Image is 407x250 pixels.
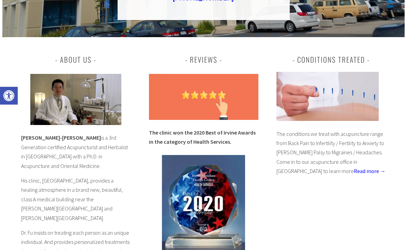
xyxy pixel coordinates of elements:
[21,134,101,141] b: [PERSON_NAME]-[PERSON_NAME]
[149,129,256,145] strong: The clinic won the 2020 Best of Irvine Awards in the category of Health Services.
[149,53,258,66] h3: Reviews
[21,133,131,171] p: is a 3rd Generation certified Acupuncturist and Herbalist in [GEOGRAPHIC_DATA] with a Ph.D. in Ac...
[21,53,131,66] h3: About Us
[354,168,386,174] a: Read more →
[30,74,121,125] img: best acupuncturist irvine
[21,176,131,223] p: His clinic, [GEOGRAPHIC_DATA], provides a healing atmosphere in a brand new, beautiful, class A m...
[276,129,386,176] p: The conditions we treat with acupuncture range from Back Pain to Infertility / Fertility to Anxie...
[276,72,379,121] img: Irvine-Acupuncture-Conditions-Treated
[276,53,386,66] h3: Conditions Treated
